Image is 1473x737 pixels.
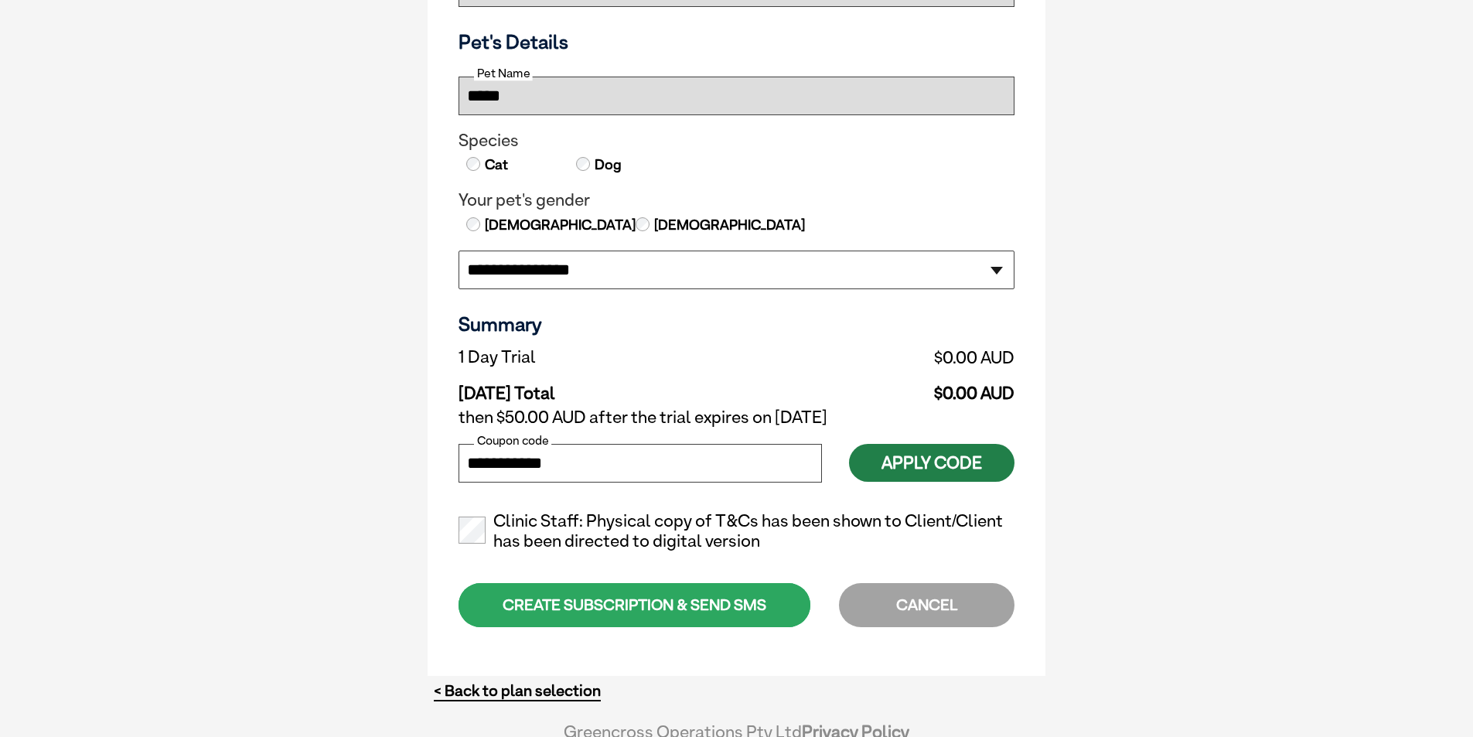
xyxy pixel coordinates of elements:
legend: Species [459,131,1014,151]
td: $0.00 AUD [761,371,1014,404]
td: $0.00 AUD [761,343,1014,371]
button: Apply Code [849,444,1014,482]
div: CREATE SUBSCRIPTION & SEND SMS [459,583,810,627]
h3: Pet's Details [452,30,1021,53]
div: CANCEL [839,583,1014,627]
a: < Back to plan selection [434,681,601,701]
td: [DATE] Total [459,371,761,404]
td: then $50.00 AUD after the trial expires on [DATE] [459,404,1014,432]
label: Clinic Staff: Physical copy of T&Cs has been shown to Client/Client has been directed to digital ... [459,511,1014,551]
h3: Summary [459,312,1014,336]
legend: Your pet's gender [459,190,1014,210]
input: Clinic Staff: Physical copy of T&Cs has been shown to Client/Client has been directed to digital ... [459,517,486,544]
label: Coupon code [474,434,551,448]
td: 1 Day Trial [459,343,761,371]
